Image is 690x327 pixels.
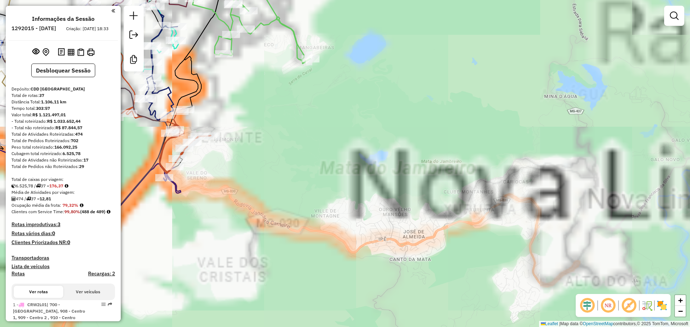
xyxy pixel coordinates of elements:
div: Total de rotas: [11,92,115,99]
span: Ocupação média da frota: [11,202,61,208]
div: Total de Pedidos Roteirizados: [11,137,115,144]
strong: (488 de 489) [80,209,105,214]
strong: 702 [71,138,78,143]
button: Desbloquear Sessão [31,64,95,77]
span: Ocultar deslocamento [579,297,596,314]
a: Clique aqui para minimizar o painel [111,6,115,15]
strong: 166.092,25 [54,144,77,150]
h4: Informações da Sessão [32,15,95,22]
span: Clientes com Service Time: [11,209,64,214]
span: Exibir rótulo [620,297,638,314]
strong: 0 [67,239,70,246]
a: Zoom in [675,295,686,306]
button: Exibir sessão original [31,46,41,58]
h4: Rotas improdutivas: [11,221,115,228]
div: Valor total: [11,112,115,118]
i: Cubagem total roteirizado [11,184,16,188]
div: 6.525,78 / 37 = [11,183,115,189]
button: Ver veículos [63,286,113,298]
button: Centralizar mapa no depósito ou ponto de apoio [41,47,51,58]
button: Visualizar relatório de Roteirização [66,47,76,57]
span: | 700 - [GEOGRAPHIC_DATA], 908 - Centro 1, 909 - Centro 2 , 910 - Centro Funcionários [13,302,85,327]
h4: Recargas: 2 [88,271,115,277]
div: Total de Pedidos não Roteirizados: [11,163,115,170]
a: Nova sessão e pesquisa [126,9,141,25]
strong: 1.106,11 km [41,99,66,104]
strong: 3 [57,221,60,228]
h6: 1292015 - [DATE] [11,25,56,32]
a: Exibir filtros [667,9,681,23]
h4: Rotas vários dias: [11,230,115,237]
i: Meta Caixas/viagem: 196,60 Diferença: -20,23 [65,184,68,188]
div: Total de Atividades Roteirizadas: [11,131,115,137]
button: Ver rotas [14,286,63,298]
strong: R$ 1.033.652,44 [47,118,80,124]
a: Zoom out [675,306,686,317]
button: Logs desbloquear sessão [56,47,66,58]
strong: 17 [83,157,88,163]
strong: R$ 87.844,57 [55,125,82,130]
div: Peso total roteirizado: [11,144,115,150]
strong: R$ 1.121.497,01 [32,112,66,117]
span: CRW2L01 [27,302,47,307]
div: - Total não roteirizado: [11,125,115,131]
em: Média calculada utilizando a maior ocupação (%Peso ou %Cubagem) de cada rota da sessão. Rotas cro... [80,203,83,207]
strong: 176,37 [49,183,63,188]
strong: 0 [52,230,55,237]
div: 474 / 37 = [11,196,115,202]
a: Rotas [11,271,25,277]
strong: 6.525,78 [63,151,80,156]
em: Rota exportada [108,302,112,307]
button: Imprimir Rotas [86,47,96,57]
span: − [678,307,683,316]
div: Distância Total: [11,99,115,105]
div: Tempo total: [11,105,115,112]
div: - Total roteirizado: [11,118,115,125]
a: Exportar sessão [126,28,141,44]
em: Opções [101,302,106,307]
div: Criação: [DATE] 18:33 [63,25,111,32]
strong: CDD [GEOGRAPHIC_DATA] [31,86,85,92]
a: OpenStreetMap [583,321,613,326]
div: Total de Atividades não Roteirizadas: [11,157,115,163]
i: Total de Atividades [11,197,16,201]
h4: Transportadoras [11,255,115,261]
em: Rotas cross docking consideradas [107,210,110,214]
strong: 37 [39,93,44,98]
span: | [559,321,560,326]
div: Map data © contributors,© 2025 TomTom, Microsoft [539,321,690,327]
div: Cubagem total roteirizado: [11,150,115,157]
span: 1 - [13,302,85,327]
div: Total de caixas por viagem: [11,176,115,183]
i: Total de rotas [26,197,31,201]
img: Exibir/Ocultar setores [656,300,668,311]
div: Depósito: [11,86,115,92]
strong: 99,80% [64,209,80,214]
a: Leaflet [541,321,558,326]
strong: 29 [79,164,84,169]
span: + [678,296,683,305]
a: Criar modelo [126,52,141,69]
strong: 303:57 [36,106,50,111]
h4: Lista de veículos [11,263,115,270]
strong: 79,32% [63,202,78,208]
strong: 474 [75,131,83,137]
button: Visualizar Romaneio [76,47,86,57]
img: Fluxo de ruas [641,300,653,311]
div: Média de Atividades por viagem: [11,189,115,196]
strong: 12,81 [40,196,51,201]
h4: Clientes Priorizados NR: [11,239,115,246]
i: Total de rotas [36,184,41,188]
span: Ocultar NR [599,297,617,314]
